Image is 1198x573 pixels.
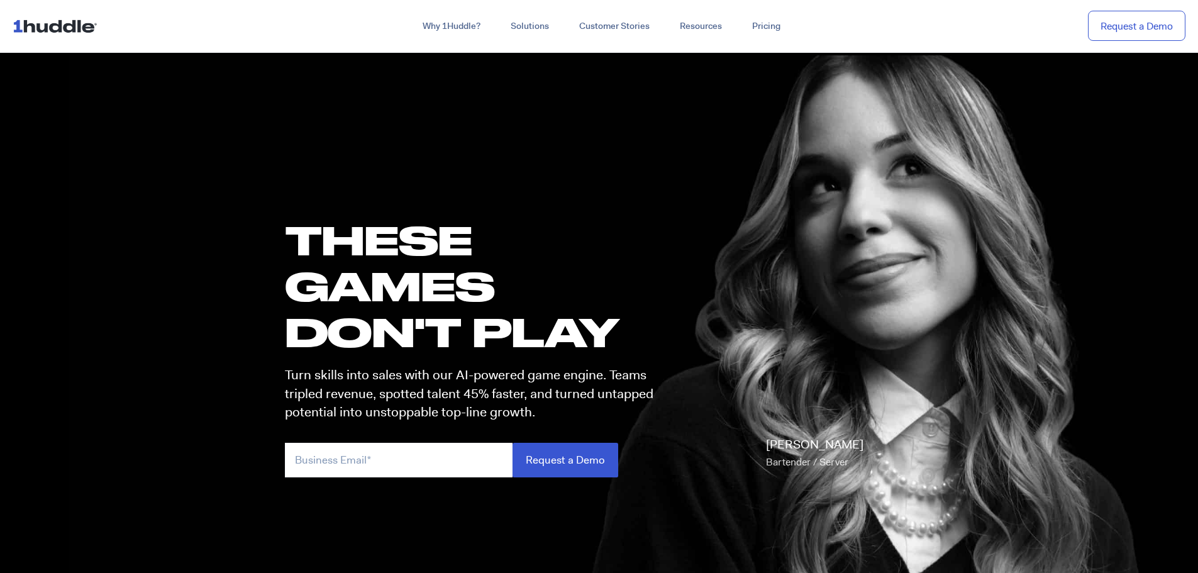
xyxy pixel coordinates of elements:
[496,15,564,38] a: Solutions
[285,217,665,355] h1: these GAMES DON'T PLAY
[285,366,665,421] p: Turn skills into sales with our AI-powered game engine. Teams tripled revenue, spotted talent 45%...
[766,455,848,469] span: Bartender / Server
[665,15,737,38] a: Resources
[766,436,863,471] p: [PERSON_NAME]
[408,15,496,38] a: Why 1Huddle?
[13,14,103,38] img: ...
[1088,11,1185,42] a: Request a Demo
[285,443,513,477] input: Business Email*
[564,15,665,38] a: Customer Stories
[513,443,618,477] input: Request a Demo
[737,15,796,38] a: Pricing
